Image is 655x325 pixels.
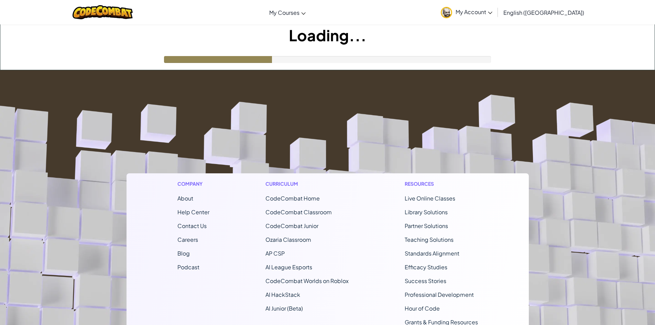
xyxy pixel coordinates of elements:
[405,250,459,257] a: Standards Alignment
[177,195,193,202] a: About
[73,5,133,19] img: CodeCombat logo
[405,180,478,187] h1: Resources
[177,236,198,243] a: Careers
[177,222,207,229] span: Contact Us
[405,277,446,284] a: Success Stories
[405,291,474,298] a: Professional Development
[265,305,303,312] a: AI Junior (Beta)
[265,180,349,187] h1: Curriculum
[265,236,311,243] a: Ozaria Classroom
[265,222,318,229] a: CodeCombat Junior
[265,291,300,298] a: AI HackStack
[265,277,349,284] a: CodeCombat Worlds on Roblox
[437,1,496,23] a: My Account
[265,195,320,202] span: CodeCombat Home
[456,8,492,15] span: My Account
[0,24,655,46] h1: Loading...
[500,3,588,22] a: English ([GEOGRAPHIC_DATA])
[266,3,309,22] a: My Courses
[177,180,209,187] h1: Company
[405,208,448,216] a: Library Solutions
[265,250,285,257] a: AP CSP
[265,208,332,216] a: CodeCombat Classroom
[405,195,455,202] a: Live Online Classes
[405,236,454,243] a: Teaching Solutions
[265,263,312,271] a: AI League Esports
[177,250,190,257] a: Blog
[177,208,209,216] a: Help Center
[405,263,447,271] a: Efficacy Studies
[269,9,299,16] span: My Courses
[441,7,452,18] img: avatar
[503,9,584,16] span: English ([GEOGRAPHIC_DATA])
[405,305,440,312] a: Hour of Code
[405,222,448,229] a: Partner Solutions
[177,263,199,271] a: Podcast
